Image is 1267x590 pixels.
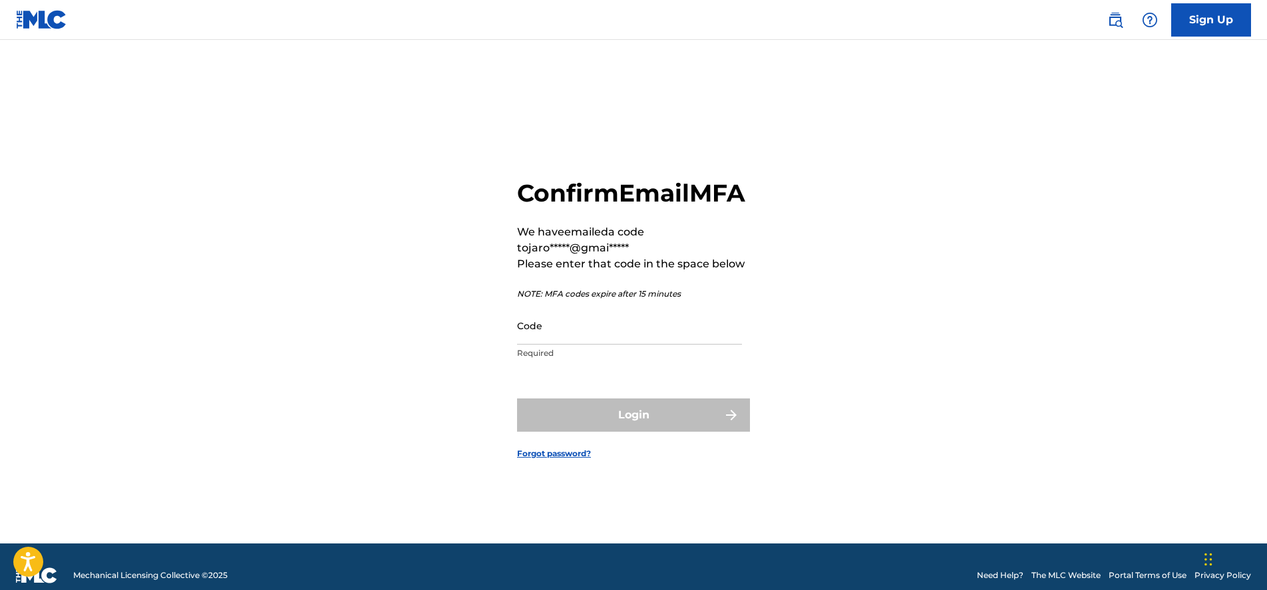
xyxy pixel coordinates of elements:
[16,10,67,29] img: MLC Logo
[1204,539,1212,579] div: Drag
[517,178,750,208] h2: Confirm Email MFA
[1171,3,1251,37] a: Sign Up
[73,569,228,581] span: Mechanical Licensing Collective © 2025
[1107,12,1123,28] img: search
[1194,569,1251,581] a: Privacy Policy
[977,569,1023,581] a: Need Help?
[1137,7,1163,33] div: Help
[1031,569,1101,581] a: The MLC Website
[517,347,742,359] p: Required
[1102,7,1129,33] a: Public Search
[1200,526,1267,590] iframe: Chat Widget
[16,567,57,583] img: logo
[517,448,591,460] a: Forgot password?
[517,256,750,272] p: Please enter that code in the space below
[517,288,750,300] p: NOTE: MFA codes expire after 15 minutes
[1109,569,1186,581] a: Portal Terms of Use
[1142,12,1158,28] img: help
